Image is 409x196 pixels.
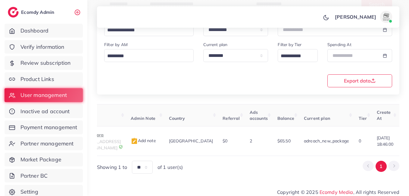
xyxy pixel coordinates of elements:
[279,51,310,61] input: Search for option
[5,72,83,86] a: Product Links
[20,75,54,83] span: Product Links
[20,188,38,196] span: Setting
[5,153,83,166] a: Market Package
[169,138,213,144] span: [GEOGRAPHIC_DATA]
[335,13,376,20] p: [PERSON_NAME]
[327,42,351,48] label: Spending At
[377,110,391,121] span: Create At
[20,27,48,35] span: Dashboard
[83,139,121,150] span: [EMAIL_ADDRESS][DOMAIN_NAME]
[5,56,83,70] a: Review subscription
[353,188,399,196] span: , All rights Reserved
[278,42,301,48] label: Filter by Tier
[20,123,77,131] span: Payment management
[169,116,185,121] span: Country
[105,51,186,61] input: Search for option
[250,110,268,121] span: Ads accounts
[5,120,83,134] a: Payment management
[83,131,121,138] p: banadora
[104,42,128,48] label: Filter by AM
[5,104,83,118] a: Inactive ad account
[359,116,367,121] span: Tier
[20,156,61,163] span: Market Package
[5,88,83,102] a: User management
[203,42,227,48] label: Current plan
[97,164,127,171] span: Showing 1 to
[277,116,294,121] span: Balance
[131,138,138,145] img: admin_note.cdd0b510.svg
[277,188,399,196] span: Copyright © 2025
[20,107,70,115] span: Inactive ad account
[278,49,318,62] div: Search for option
[20,59,71,67] span: Review subscription
[20,43,64,51] span: Verify information
[223,138,227,144] span: $0
[344,78,376,83] span: Export data
[332,11,395,23] a: [PERSON_NAME]avatar
[5,169,83,183] a: Partner BC
[20,91,67,99] span: User management
[380,11,392,23] img: avatar
[131,138,156,143] span: Add note
[5,24,83,38] a: Dashboard
[104,49,194,62] div: Search for option
[158,164,183,171] span: of 1 user(s)
[277,138,291,144] span: $65.50
[131,116,156,121] span: Admin Note
[320,189,353,195] a: Ecomdy Media
[20,140,74,148] span: Partner management
[359,138,361,144] span: 0
[223,116,240,121] span: Referral
[304,116,330,121] span: Current plan
[20,172,48,180] span: Partner BC
[327,74,392,87] button: Export data
[119,145,123,149] img: 9CAL8B2pu8EFxCJHYAAAAldEVYdGRhdGU6Y3JlYXRlADIwMjItMTItMDlUMDQ6NTg6MzkrMDA6MDBXSlgLAAAAJXRFWHRkYXR...
[377,135,393,147] span: [DATE] 18:46:00
[21,9,56,15] h2: Ecomdy Admin
[8,7,19,17] img: logo
[5,40,83,54] a: Verify information
[376,161,387,172] button: Go to page 1
[304,138,349,144] span: adreach_new_package
[250,138,252,144] span: 2
[8,7,56,17] a: logoEcomdy Admin
[5,137,83,151] a: Partner management
[363,161,399,172] ul: Pagination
